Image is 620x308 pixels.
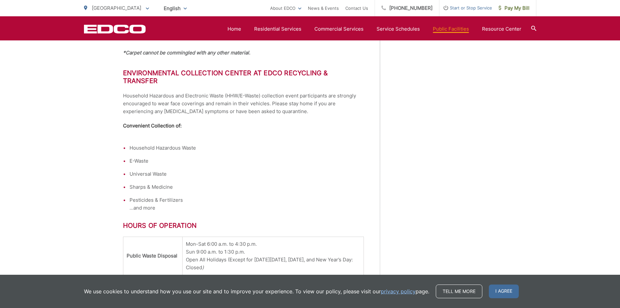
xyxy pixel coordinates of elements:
[227,25,241,33] a: Home
[123,69,364,85] h2: Environmental Collection Center At EDCO Recycling & Transfer
[433,25,469,33] a: Public Facilities
[127,253,177,259] strong: Public Waste Disposal
[159,3,192,14] span: English
[130,170,364,178] li: Universal Waste
[270,4,301,12] a: About EDCO
[436,285,482,298] a: Tell me more
[499,4,530,12] span: Pay My Bill
[130,157,364,165] li: E-Waste
[123,50,250,56] em: *Carpet cannot be commingled with any other material.
[130,144,364,152] li: Household Hazardous Waste
[84,24,146,34] a: EDCD logo. Return to the homepage.
[482,25,521,33] a: Resource Center
[381,287,416,295] a: privacy policy
[182,237,364,275] td: Mon-Sat 6:00 a.m. to 4:30 p.m. Sun 9:00 a.m. to 1:30 p.m. Open All Holidays (Except for [DATE][DA...
[130,183,364,191] li: Sharps & Medicine
[314,25,364,33] a: Commercial Services
[92,5,141,11] span: [GEOGRAPHIC_DATA]
[202,264,204,271] em: )
[345,4,368,12] a: Contact Us
[84,287,429,295] p: We use cookies to understand how you use our site and to improve your experience. To view our pol...
[308,4,339,12] a: News & Events
[123,123,182,129] strong: Convenient Collection of:
[123,92,364,115] p: Household Hazardous and Electronic Waste (HHW/E-Waste) collection event participants are strongly...
[130,196,364,212] li: Pesticides & Fertilizers …and more
[377,25,420,33] a: Service Schedules
[254,25,301,33] a: Residential Services
[123,222,364,229] h2: Hours of Operation
[489,285,519,298] span: I agree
